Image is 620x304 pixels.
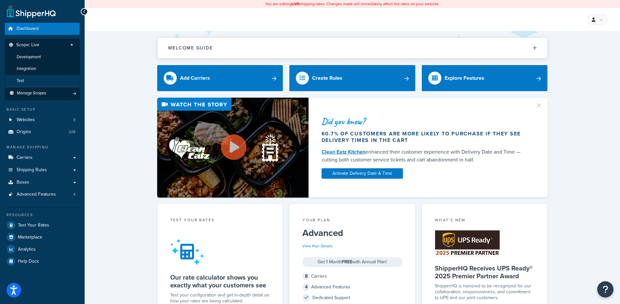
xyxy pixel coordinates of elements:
h2: Welcome Guide [168,46,213,50]
span: Development [17,54,41,60]
a: Clean Eatz Kitchen [322,148,365,156]
li: Development [5,51,80,63]
li: Integration [5,63,80,75]
a: Test Your Rates [5,219,80,231]
h5: Advanced [302,228,402,238]
a: Boxes [5,176,80,188]
span: 4 [73,192,76,197]
a: Websites3 [5,114,80,126]
a: Origins228 [5,126,80,138]
div: Basic Setup [5,107,80,112]
a: Explore Features [422,65,548,91]
span: 3 [73,117,76,123]
span: Test Your Rates [18,223,49,228]
span: Advanced Features [17,192,56,197]
span: Websites [17,117,35,123]
p: ShipperHQ is honored to be recognized for our collaboration, responsiveness, and commitment to UP... [435,283,535,301]
span: Dashboard [17,26,39,32]
a: Add Carriers [157,65,283,91]
button: Open Resource Center [597,281,613,297]
div: Explore Features [445,74,484,83]
div: enhanced their customer experience with Delivery Date and Time — cutting both customer service ti... [322,148,527,164]
div: Get 1 Month with Annual Plan! [302,257,402,267]
li: Test [5,75,80,87]
div: Create Rules [312,74,342,83]
a: Analytics [5,243,80,255]
h5: ShipperHQ Receives UPS Ready® 2025 Premier Partner Award [435,264,535,280]
span: Boxes [17,180,29,185]
span: Carriers [17,155,33,160]
span: Marketplace [18,235,42,240]
div: What's New [435,217,535,225]
li: Websites [5,114,80,126]
span: 228 [69,129,76,135]
div: Advanced Features [302,283,402,292]
button: Welcome Guide [158,38,547,58]
span: 8 [302,272,310,280]
a: Advanced Features4 [5,188,80,200]
h5: Our rate calculator shows you exactly what your customers see [170,273,270,289]
div: Test your rates [170,217,270,225]
li: Advanced Features [5,188,80,200]
div: Add Carriers [180,74,210,83]
a: Carriers [5,152,80,164]
span: Manage Scopes [17,90,46,96]
span: 4 [302,283,310,291]
div: 60.7% of customers are more likely to purchase if they see delivery times in the cart [322,131,527,144]
span: Analytics [18,247,36,252]
div: Your Plan [302,217,402,225]
li: Origins [5,126,80,138]
div: Test your configuration and get in-depth detail on how your rates are being calculated. [170,292,270,304]
a: Dashboard [5,23,80,35]
span: Scope: Live [16,42,39,48]
span: Help Docs [18,259,39,264]
a: Manage Scopes [8,90,76,96]
b: LIVE [292,1,299,7]
a: Shipping Rules [5,164,80,176]
span: Test [17,78,24,84]
div: Did you know? [322,117,527,126]
div: Dedicated Support [302,293,402,302]
span: Integration [17,66,36,72]
span: Shipping Rules [17,167,47,173]
div: Carriers [302,272,402,281]
div: Manage Shipping [5,145,80,150]
a: Help Docs [5,256,80,267]
a: Create Rules [289,65,415,91]
a: Marketplace [5,231,80,243]
strong: FREE [342,258,352,265]
a: Activate Delivery Date & Time [322,168,403,179]
div: Resources [5,212,80,218]
a: View Plan Details [302,243,333,249]
img: Video thumbnail [157,98,309,198]
span: Origins [17,129,31,135]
